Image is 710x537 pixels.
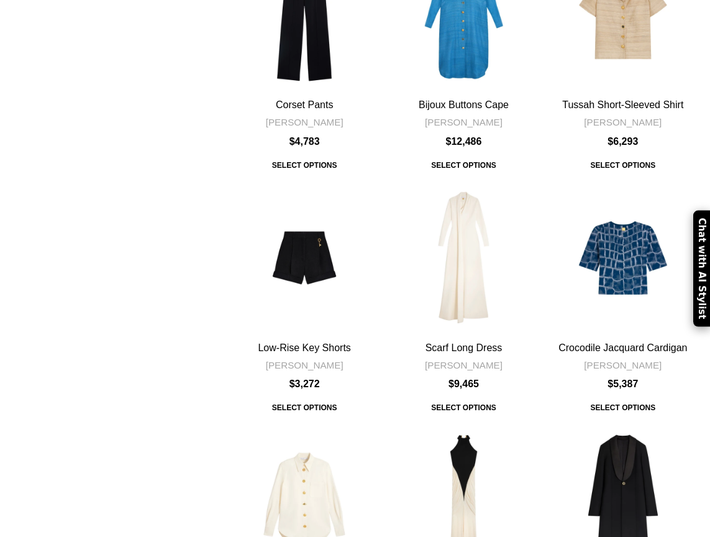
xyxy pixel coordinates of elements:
[562,99,683,110] a: Tussah Short-Sleeved Shirt
[419,99,509,110] a: Bijoux Buttons Cape
[422,154,505,177] span: Select options
[426,342,503,353] a: Scarf Long Dress
[608,136,638,147] bdi: 6,293
[276,99,333,110] a: Corset Pants
[608,379,613,389] span: $
[422,397,505,420] a: Select options for “Scarf Long Dress”
[386,180,541,336] a: Scarf Long Dress
[608,136,613,147] span: $
[263,397,346,420] a: Select options for “Low-Rise Key Shorts”
[558,342,687,353] a: Crocodile Jacquard Cardigan
[581,154,664,177] span: Select options
[422,154,505,177] a: Select options for “Bijoux Buttons Cape”
[545,180,701,336] a: Crocodile Jacquard Cardigan
[289,379,295,389] span: $
[448,379,454,389] span: $
[422,397,505,420] span: Select options
[446,136,482,147] bdi: 12,486
[425,359,503,372] a: [PERSON_NAME]
[289,136,295,147] span: $
[581,397,664,420] a: Select options for “Crocodile Jacquard Cardigan”
[266,116,344,129] a: [PERSON_NAME]
[584,359,662,372] a: [PERSON_NAME]
[448,379,479,389] bdi: 9,465
[289,136,320,147] bdi: 4,783
[263,154,346,177] a: Select options for “Corset Pants”
[263,154,346,177] span: Select options
[258,342,350,353] a: Low-Rise Key Shorts
[266,359,344,372] a: [PERSON_NAME]
[263,397,346,420] span: Select options
[584,116,662,129] a: [PERSON_NAME]
[289,379,320,389] bdi: 3,272
[608,379,638,389] bdi: 5,387
[446,136,452,147] span: $
[425,116,503,129] a: [PERSON_NAME]
[581,397,664,420] span: Select options
[227,180,382,336] a: Low-Rise Key Shorts
[581,154,664,177] a: Select options for “Tussah Short-Sleeved Shirt”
